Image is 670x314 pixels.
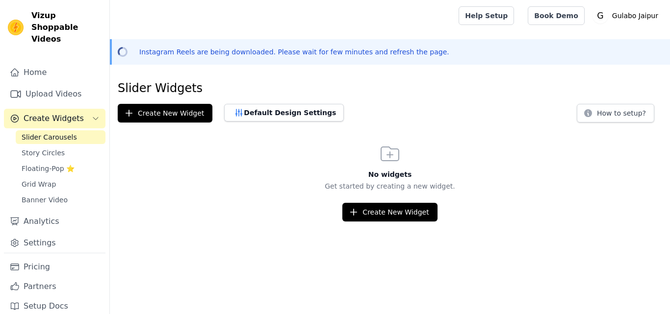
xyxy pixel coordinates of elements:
button: Default Design Settings [224,104,344,121]
a: Floating-Pop ⭐ [16,162,105,175]
a: Home [4,63,105,82]
a: Story Circles [16,146,105,160]
text: G [597,11,603,21]
p: Instagram Reels are being downloaded. Please wait for few minutes and refresh the page. [139,47,449,57]
a: Grid Wrap [16,177,105,191]
button: Create Widgets [4,109,105,128]
h3: No widgets [110,169,670,179]
h1: Slider Widgets [118,80,662,96]
span: Grid Wrap [22,179,56,189]
p: Gulabo Jaipur [608,7,662,24]
a: Upload Videos [4,84,105,104]
a: Banner Video [16,193,105,207]
a: Analytics [4,212,105,231]
span: Vizup Shoppable Videos [31,10,102,45]
a: Settings [4,233,105,253]
button: G Gulabo Jaipur [593,7,662,24]
button: How to setup? [577,104,654,122]
span: Floating-Pop ⭐ [22,164,75,173]
span: Slider Carousels [22,132,77,142]
a: Partners [4,277,105,296]
img: Vizup [8,20,24,35]
span: Story Circles [22,148,65,158]
button: Create New Widget [118,104,212,122]
p: Get started by creating a new widget. [110,181,670,191]
a: Slider Carousels [16,130,105,144]
button: Create New Widget [342,203,437,221]
a: Help Setup [459,6,514,25]
a: How to setup? [577,111,654,120]
span: Banner Video [22,195,68,205]
a: Pricing [4,257,105,277]
a: Book Demo [528,6,584,25]
span: Create Widgets [24,113,84,124]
